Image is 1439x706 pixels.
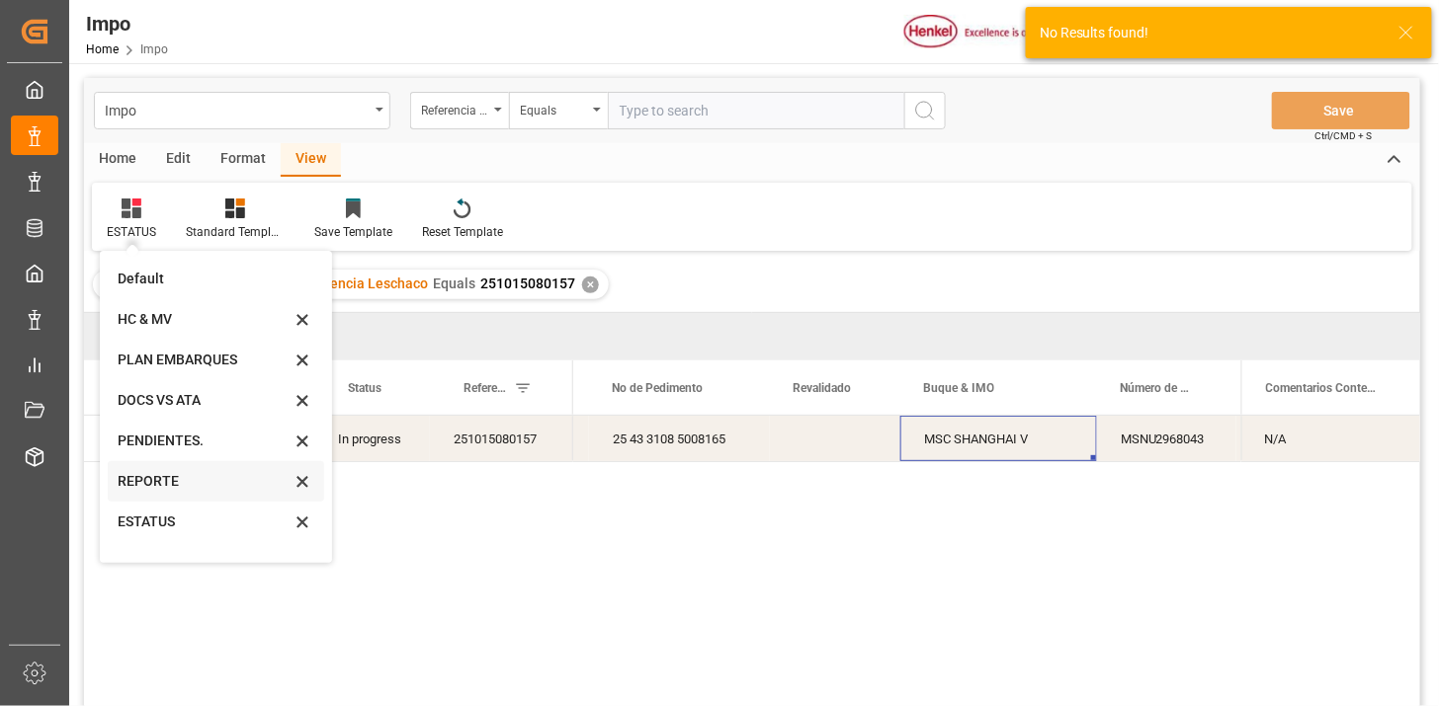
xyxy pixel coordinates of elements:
div: MSC SHANGHAI V [900,416,1097,461]
div: ✕ [582,276,599,293]
div: Impo [86,9,168,39]
span: Equals [433,275,475,291]
div: No Results found! [1040,23,1380,43]
div: PLAN EMBARQUES [118,350,291,370]
div: In progress [314,416,430,461]
div: PENDIENTES. [118,431,291,451]
div: Equals [520,97,587,119]
div: Standard Templates [186,223,285,241]
span: Referencia Leschaco [296,275,428,291]
div: ESTATUS [118,511,291,532]
span: Referencia Leschaco [464,381,506,395]
span: Número de Contenedor [1120,381,1194,395]
div: N/A [1241,416,1420,461]
div: DOCS VS ATA [118,390,291,411]
div: 251015080157 [430,416,573,461]
div: ESTATUS [107,223,156,241]
div: Home [84,143,151,177]
button: open menu [410,92,509,129]
div: MSNU2968043 [1097,416,1236,461]
div: Format [206,143,281,177]
button: Save [1272,92,1410,129]
div: Press SPACE to select this row. [1241,416,1420,462]
div: Default [118,269,291,289]
button: search button [904,92,946,129]
span: Ctrl/CMD + S [1315,128,1373,143]
span: 251015080157 [480,275,575,291]
div: Reset Template [422,223,503,241]
span: Revalidado [793,381,851,395]
a: Home [86,42,119,56]
div: 4578327066 [1236,416,1369,461]
span: Status [348,381,381,395]
span: Buque & IMO [923,381,994,395]
div: View [281,143,341,177]
button: open menu [94,92,390,129]
div: HC & MV [118,309,291,330]
button: open menu [509,92,608,129]
span: Comentarios Contenedor [1266,381,1380,395]
img: Henkel%20logo.jpg_1689854090.jpg [904,15,1070,49]
div: REPORTE [118,471,291,492]
div: Impo [105,97,369,121]
div: 25 43 3108 5008165 [589,416,770,461]
div: Edit [151,143,206,177]
span: No de Pedimento [612,381,703,395]
div: Press SPACE to select this row. [84,416,573,462]
div: ENTREGAS [118,552,291,573]
input: Type to search [608,92,904,129]
div: Save Template [314,223,392,241]
div: Referencia Leschaco [421,97,488,119]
